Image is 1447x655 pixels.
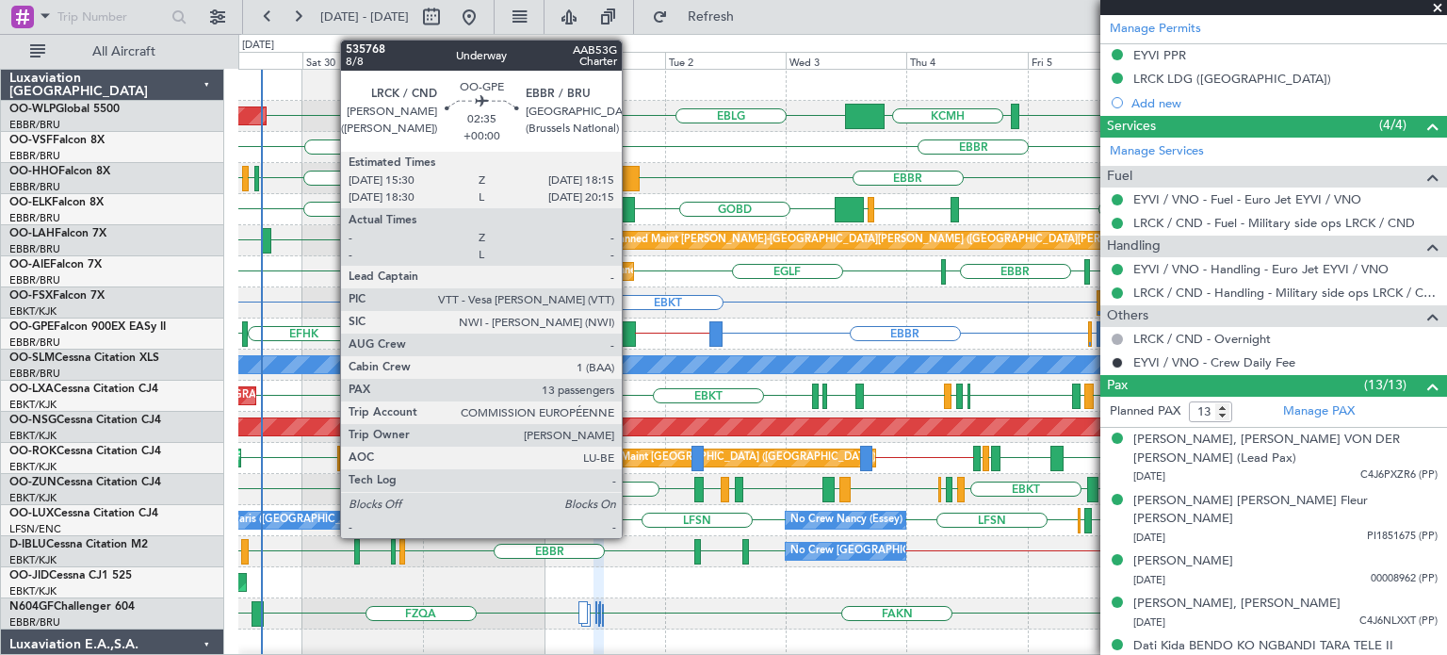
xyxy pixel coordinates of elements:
span: [DATE] [1133,469,1165,483]
a: EBKT/KJK [9,491,57,505]
div: No Crew Paris ([GEOGRAPHIC_DATA]) [187,506,373,534]
a: Manage PAX [1283,402,1355,421]
div: Sat 30 [302,52,423,69]
a: OO-FSXFalcon 7X [9,290,105,302]
a: EBKT/KJK [9,429,57,443]
a: OO-ZUNCessna Citation CJ4 [9,477,161,488]
div: Planned Maint [GEOGRAPHIC_DATA] ([GEOGRAPHIC_DATA]) [579,444,876,472]
span: OO-AIE [9,259,50,270]
span: (4/4) [1379,115,1406,135]
a: D-IBLUCessna Citation M2 [9,539,148,550]
span: D-IBLU [9,539,46,550]
a: EBBR/BRU [9,149,60,163]
div: [PERSON_NAME] [PERSON_NAME] Fleur [PERSON_NAME] [1133,492,1438,529]
a: LRCK / CND - Overnight [1133,331,1271,347]
div: [PERSON_NAME], [PERSON_NAME] [1133,595,1341,614]
span: OO-VSF [9,135,53,146]
span: Pax [1107,375,1128,397]
a: EBBR/BRU [9,367,60,381]
div: [DATE] [547,38,579,54]
a: LFSN/ENC [9,522,61,536]
a: OO-VSFFalcon 8X [9,135,105,146]
a: EBKT/KJK [9,398,57,412]
a: EBKT/KJK [9,553,57,567]
a: EYVI / VNO - Handling - Euro Jet EYVI / VNO [1133,261,1389,277]
div: [DATE] [242,38,274,54]
span: [DATE] [1133,573,1165,587]
label: Planned PAX [1110,402,1180,421]
span: C4J6NLXXT (PP) [1359,614,1438,630]
a: EYVI / VNO - Crew Daily Fee [1133,354,1295,370]
div: Fri 5 [1028,52,1148,69]
a: N604GFChallenger 604 [9,601,135,613]
button: All Aircraft [21,37,204,67]
a: OO-GPEFalcon 900EX EASy II [9,321,166,333]
span: N604GF [9,601,54,613]
div: EYVI PPR [1133,47,1186,63]
a: OO-HHOFalcon 8X [9,166,110,177]
input: Trip Number [57,3,166,31]
div: Planned Maint [PERSON_NAME]-[GEOGRAPHIC_DATA][PERSON_NAME] ([GEOGRAPHIC_DATA][PERSON_NAME]) [610,226,1166,254]
span: OO-JID [9,570,49,581]
div: Planned Maint [GEOGRAPHIC_DATA] ([GEOGRAPHIC_DATA]) [604,257,901,286]
a: OO-LAHFalcon 7X [9,228,106,239]
a: OO-LUXCessna Citation CJ4 [9,508,158,519]
span: Services [1107,116,1156,138]
div: Mon 1 [545,52,665,69]
a: EBKT/KJK [9,304,57,319]
span: C4J6PXZR6 (PP) [1360,467,1438,483]
a: EBKT/KJK [9,460,57,474]
div: [PERSON_NAME] [1133,552,1233,571]
a: EBBR/BRU [9,242,60,256]
div: [PERSON_NAME], [PERSON_NAME] VON DER [PERSON_NAME] (Lead Pax) [1133,431,1438,467]
div: Thu 4 [906,52,1027,69]
span: 00008962 (PP) [1371,571,1438,587]
span: PI1851675 (PP) [1367,529,1438,545]
a: EBBR/BRU [9,180,60,194]
span: OO-ROK [9,446,57,457]
a: EBBR/BRU [9,211,60,225]
a: OO-AIEFalcon 7X [9,259,102,270]
a: OO-SLMCessna Citation XLS [9,352,159,364]
a: Manage Permits [1110,20,1201,39]
span: OO-LAH [9,228,55,239]
span: OO-HHO [9,166,58,177]
a: EBBR/BRU [9,273,60,287]
div: Tue 2 [665,52,786,69]
span: Handling [1107,236,1161,257]
span: OO-LUX [9,508,54,519]
span: OO-NSG [9,415,57,426]
div: Sun 31 [423,52,544,69]
a: Manage Services [1110,142,1204,161]
a: OO-LXACessna Citation CJ4 [9,384,158,395]
span: Others [1107,305,1148,327]
div: No Crew Nancy (Essey) [790,506,902,534]
span: OO-LXA [9,384,54,395]
span: [DATE] [1133,615,1165,630]
span: OO-FSX [9,290,53,302]
span: OO-GPE [9,321,54,333]
div: No Crew [GEOGRAPHIC_DATA] ([GEOGRAPHIC_DATA] National) [790,537,1106,565]
a: EYVI / VNO - Fuel - Euro Jet EYVI / VNO [1133,191,1361,207]
span: [DATE] [1133,531,1165,545]
a: OO-ROKCessna Citation CJ4 [9,446,161,457]
span: [DATE] - [DATE] [320,8,409,25]
span: OO-WLP [9,104,56,115]
div: Wed 3 [786,52,906,69]
div: Fri 29 [182,52,302,69]
a: OO-JIDCessna CJ1 525 [9,570,132,581]
a: EBKT/KJK [9,584,57,598]
a: EBBR/BRU [9,615,60,630]
div: LRCK LDG ([GEOGRAPHIC_DATA]) [1133,71,1331,87]
span: OO-ZUN [9,477,57,488]
a: OO-NSGCessna Citation CJ4 [9,415,161,426]
span: Refresh [672,10,751,24]
a: EBBR/BRU [9,118,60,132]
a: LRCK / CND - Handling - Military side ops LRCK / CND [1133,285,1438,301]
span: OO-SLM [9,352,55,364]
span: OO-ELK [9,197,52,208]
span: All Aircraft [49,45,199,58]
a: EBBR/BRU [9,336,60,350]
div: Add new [1131,95,1438,111]
span: (13/13) [1364,375,1406,395]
